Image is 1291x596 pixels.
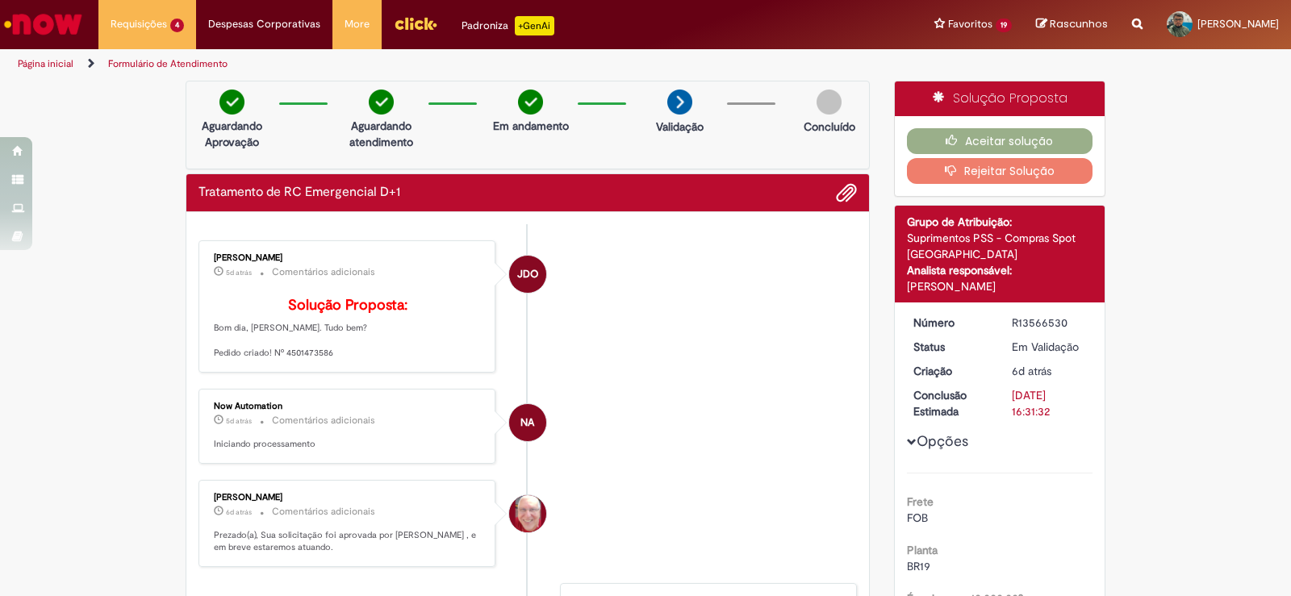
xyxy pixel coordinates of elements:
img: click_logo_yellow_360x200.png [394,11,437,35]
span: 5d atrás [226,416,252,426]
span: 6d atrás [226,507,252,517]
div: 25/09/2025 13:05:06 [1012,363,1087,379]
dt: Conclusão Estimada [901,387,1001,419]
div: Padroniza [462,16,554,35]
small: Comentários adicionais [272,505,375,519]
div: [DATE] 16:31:32 [1012,387,1087,419]
div: Fernando Cesar Ferreira [509,495,546,532]
img: check-circle-green.png [369,90,394,115]
a: Rascunhos [1036,17,1108,32]
div: Now Automation [509,404,546,441]
span: 6d atrás [1012,364,1051,378]
span: Rascunhos [1050,16,1108,31]
div: Solução Proposta [895,81,1105,116]
p: Em andamento [493,118,569,134]
h2: Tratamento de RC Emergencial D+1 Histórico de tíquete [198,185,400,200]
span: Favoritos [948,16,992,32]
img: check-circle-green.png [518,90,543,115]
div: Now Automation [214,402,483,411]
span: 4 [170,19,184,32]
div: [PERSON_NAME] [214,493,483,502]
span: BR19 [907,559,930,573]
p: Aguardando Aprovação [193,118,271,150]
p: Aguardando atendimento [342,118,420,150]
img: img-circle-grey.png [817,90,842,115]
img: check-circle-green.png [219,90,244,115]
button: Rejeitar Solução [907,158,1093,184]
small: Comentários adicionais [272,265,375,279]
p: Concluído [804,119,855,135]
span: NA [520,403,534,442]
div: Grupo de Atribuição: [907,214,1093,230]
span: 19 [996,19,1012,32]
b: Frete [907,494,934,509]
p: Iniciando processamento [214,438,483,451]
small: Comentários adicionais [272,414,375,427]
div: Suprimentos PSS - Compras Spot [GEOGRAPHIC_DATA] [907,230,1093,262]
span: JDO [517,255,538,294]
button: Aceitar solução [907,128,1093,154]
dt: Criação [901,363,1001,379]
p: +GenAi [515,16,554,35]
time: 25/09/2025 18:23:27 [226,416,252,426]
span: Despesas Corporativas [208,16,320,32]
span: 5d atrás [226,268,252,277]
b: Solução Proposta: [288,296,407,315]
a: Página inicial [18,57,73,70]
div: Jessica de Oliveira Parenti [509,256,546,293]
time: 25/09/2025 13:05:06 [1012,364,1051,378]
p: Prezado(a), Sua solicitação foi aprovada por [PERSON_NAME] , e em breve estaremos atuando. [214,529,483,554]
div: Analista responsável: [907,262,1093,278]
ul: Trilhas de página [12,49,849,79]
a: Formulário de Atendimento [108,57,228,70]
dt: Número [901,315,1001,331]
img: arrow-next.png [667,90,692,115]
div: Em Validação [1012,339,1087,355]
span: More [345,16,370,32]
button: Adicionar anexos [836,182,857,203]
time: 25/09/2025 15:31:28 [226,507,252,517]
dt: Status [901,339,1001,355]
img: ServiceNow [2,8,85,40]
b: Planta [907,543,938,557]
span: Requisições [111,16,167,32]
span: [PERSON_NAME] [1197,17,1279,31]
p: Validação [656,119,704,135]
div: [PERSON_NAME] [907,278,1093,294]
div: [PERSON_NAME] [214,253,483,263]
time: 26/09/2025 11:37:55 [226,268,252,277]
div: R13566530 [1012,315,1087,331]
p: Bom dia, [PERSON_NAME]. Tudo bem? Pedido criado! Nº 4501473586 [214,298,483,360]
span: FOB [907,511,928,525]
